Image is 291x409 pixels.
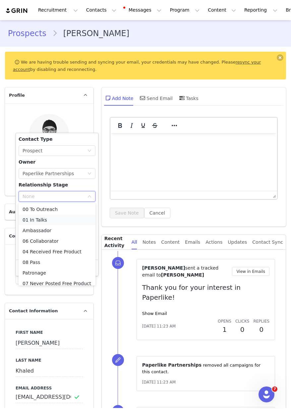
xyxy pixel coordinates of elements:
span: [PERSON_NAME] [142,265,185,271]
img: grin logo [5,8,29,14]
li: 07 Never Posted Free Product [19,278,95,289]
div: Updates [228,235,247,250]
span: [DATE] 11:23 AM [142,380,176,384]
div: Emails [185,235,200,250]
h2: 1 [218,325,231,334]
button: Save Note [110,208,144,218]
button: Content [204,3,240,18]
button: View in Emails [232,267,269,276]
p: Thank you for your interest in Paperlike! [142,282,269,302]
span: Paperlike Partnerships [142,362,202,368]
li: 01 In Talks [19,215,95,225]
label: Last Name [16,357,83,363]
div: Add Note [104,90,134,106]
label: Email Address [16,385,83,391]
div: We are having trouble sending and syncing your email, your credentials may have changed. Please b... [5,52,286,79]
span: sent a tracked email to [142,265,219,278]
h2: 0 [235,325,249,334]
button: Reporting [240,3,281,18]
span: Contact Type [9,233,40,239]
span: Clicks [235,319,249,324]
label: First Name [16,330,83,335]
li: Ambassador [19,225,95,236]
div: Press the Up and Down arrow keys to resize the editor. [270,191,277,199]
div: None [23,193,84,200]
div: Notes [143,235,156,250]
span: Contact Type [19,136,52,142]
span: Owner [19,159,35,165]
button: Recruitment [34,3,82,18]
a: Show Email [142,311,167,316]
img: 0e6be389-48c8-4e12-b0e2-a188916c9373.jpg [29,114,69,154]
span: Contact Information [9,308,58,314]
button: Underline [138,121,149,130]
input: Email Address [16,391,83,403]
button: Program [166,3,204,18]
div: Paperlike Partnerships [23,169,74,179]
i: icon: down [87,149,91,153]
p: Recent Activity [104,235,126,249]
div: Send Email [139,90,173,106]
li: 08 Pass [19,257,95,268]
iframe: Intercom live chat [259,386,274,402]
div: Tasks [178,90,199,106]
div: Contact Sync [252,235,283,250]
i: icon: down [87,172,91,176]
button: Reveal or hide additional toolbar items [169,121,180,130]
div: All [132,235,137,250]
iframe: Rich Text Area [110,133,277,191]
div: Prospect [23,146,42,156]
span: Audience Reports [9,209,52,215]
span: 7 [272,386,277,392]
button: Messages [121,3,165,18]
button: Strikethrough [149,121,160,130]
button: Bold [114,121,126,130]
span: Opens [218,319,231,324]
button: Italic [126,121,137,130]
li: 06 Collaborator [19,236,95,246]
span: [PERSON_NAME] [161,272,204,278]
span: Replies [253,319,269,324]
span: Profile [9,92,25,99]
span: Relationship Stage [19,182,68,187]
span: [DATE] 11:23 AM [142,323,176,329]
li: Patronage [19,268,95,278]
div: Actions [205,235,222,250]
button: Contacts [82,3,120,18]
div: Content [161,235,180,250]
button: Cancel [144,208,170,218]
i: icon: down [87,194,91,199]
p: ⁨ ⁩ removed all campaigns for this contact. [142,362,269,375]
li: 04 Received Free Product [19,246,95,257]
a: Prospects [8,27,52,39]
li: 00 To Outreach [19,204,95,215]
h2: 0 [253,325,269,334]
